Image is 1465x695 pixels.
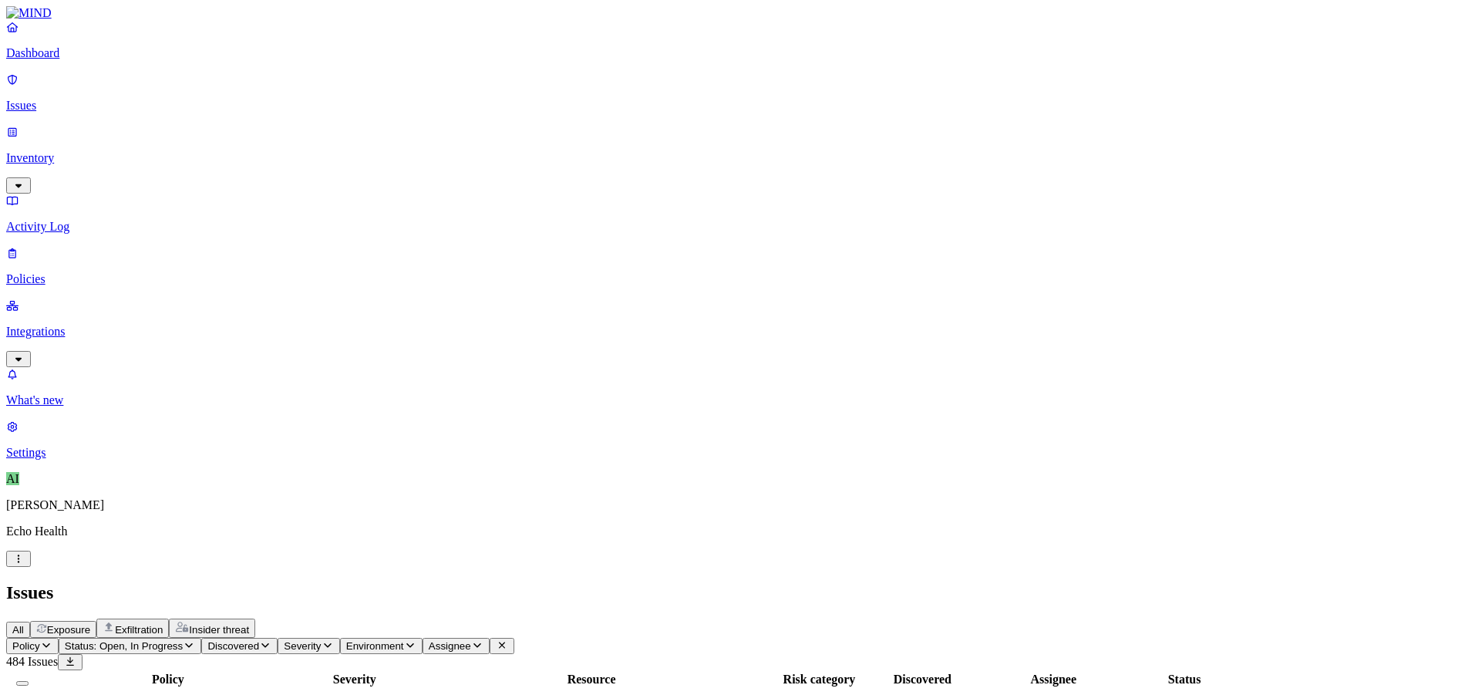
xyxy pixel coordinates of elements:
[6,272,1459,286] p: Policies
[6,325,1459,339] p: Integrations
[6,99,1459,113] p: Issues
[980,673,1127,687] div: Assignee
[6,194,1459,234] a: Activity Log
[6,299,1459,365] a: Integrations
[6,246,1459,286] a: Policies
[6,446,1459,460] p: Settings
[6,6,1459,20] a: MIND
[6,220,1459,234] p: Activity Log
[6,367,1459,407] a: What's new
[429,640,471,652] span: Assignee
[346,640,404,652] span: Environment
[47,624,90,636] span: Exposure
[207,640,259,652] span: Discovered
[12,624,24,636] span: All
[6,393,1459,407] p: What's new
[6,582,1459,603] h2: Issues
[189,624,249,636] span: Insider threat
[284,640,321,652] span: Severity
[6,472,19,485] span: AI
[773,673,864,687] div: Risk category
[6,73,1459,113] a: Issues
[6,125,1459,191] a: Inventory
[6,498,1459,512] p: [PERSON_NAME]
[6,46,1459,60] p: Dashboard
[115,624,163,636] span: Exfiltration
[413,673,771,687] div: Resource
[39,673,297,687] div: Policy
[12,640,40,652] span: Policy
[6,655,58,668] span: 484 Issues
[16,681,29,686] button: Select all
[6,525,1459,538] p: Echo Health
[6,20,1459,60] a: Dashboard
[6,6,52,20] img: MIND
[6,420,1459,460] a: Settings
[300,673,409,687] div: Severity
[867,673,977,687] div: Discovered
[1130,673,1239,687] div: Status
[65,640,183,652] span: Status: Open, In Progress
[6,151,1459,165] p: Inventory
